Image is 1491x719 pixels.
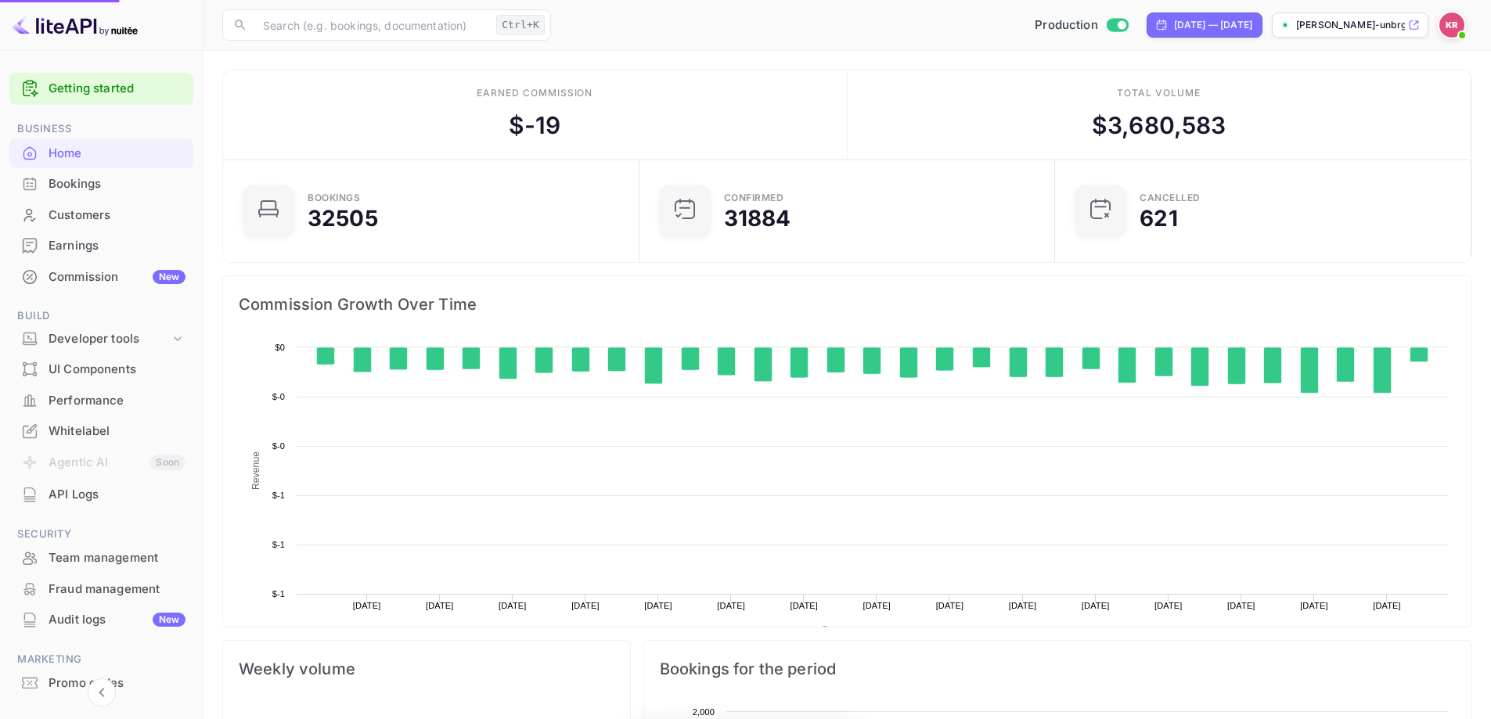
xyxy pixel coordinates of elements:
img: Kobus Roux [1439,13,1464,38]
a: Earnings [9,231,193,260]
a: Performance [9,386,193,415]
div: 621 [1140,207,1177,229]
div: Bookings [9,169,193,200]
div: Whitelabel [49,422,185,440]
div: Confirmed [724,193,784,203]
div: Audit logsNew [9,605,193,635]
text: [DATE] [426,601,454,610]
div: CANCELLED [1140,193,1201,203]
div: Total volume [1117,86,1201,100]
text: [DATE] [1154,601,1183,610]
div: $ -19 [509,108,561,143]
div: Performance [9,386,193,416]
text: [DATE] [499,601,527,610]
a: Getting started [49,80,185,98]
div: $ 3,680,583 [1092,108,1226,143]
text: $0 [275,343,285,352]
span: Weekly volume [239,656,614,681]
div: Earnings [49,237,185,255]
div: [DATE] — [DATE] [1174,18,1252,32]
div: Home [49,145,185,163]
div: Promo codes [49,674,185,692]
div: Switch to Sandbox mode [1028,16,1134,34]
div: Developer tools [9,325,193,353]
text: $-0 [272,392,285,401]
text: Revenue [835,626,875,637]
a: Fraud management [9,574,193,603]
div: API Logs [9,480,193,510]
text: [DATE] [1227,601,1255,610]
div: New [153,270,185,284]
input: Search (e.g. bookings, documentation) [254,9,490,41]
text: [DATE] [863,601,891,610]
span: Commission Growth Over Time [239,292,1456,317]
a: Home [9,138,193,167]
text: [DATE] [571,601,600,610]
text: [DATE] [717,601,745,610]
div: Customers [9,200,193,231]
a: Team management [9,543,193,572]
a: UI Components [9,354,193,383]
a: CommissionNew [9,262,193,291]
span: Production [1035,16,1098,34]
span: Build [9,307,193,325]
div: Whitelabel [9,416,193,447]
div: Home [9,138,193,169]
a: Customers [9,200,193,229]
span: Business [9,120,193,138]
div: Promo codes [9,668,193,699]
a: Whitelabel [9,416,193,445]
text: [DATE] [1082,601,1110,610]
div: Getting started [9,73,193,105]
a: API Logs [9,480,193,509]
span: Marketing [9,651,193,668]
text: 2,000 [692,707,714,717]
div: Bookings [49,175,185,193]
text: $-1 [272,491,285,500]
a: Promo codes [9,668,193,697]
text: [DATE] [1300,601,1328,610]
div: Fraud management [49,581,185,599]
img: LiteAPI logo [13,13,138,38]
div: Customers [49,207,185,225]
text: [DATE] [1009,601,1037,610]
text: Revenue [250,451,261,490]
text: [DATE] [644,601,672,610]
div: Earned commission [477,86,592,100]
div: Bookings [308,193,360,203]
div: UI Components [49,361,185,379]
div: Fraud management [9,574,193,605]
div: API Logs [49,486,185,504]
text: $-0 [272,441,285,451]
div: 31884 [724,207,791,229]
text: [DATE] [353,601,381,610]
div: New [153,613,185,627]
div: CommissionNew [9,262,193,293]
text: [DATE] [1373,601,1401,610]
a: Audit logsNew [9,605,193,634]
text: [DATE] [790,601,818,610]
div: Commission [49,268,185,286]
div: Team management [49,549,185,567]
span: Bookings for the period [660,656,1456,681]
div: UI Components [9,354,193,385]
div: Ctrl+K [496,15,545,35]
span: Security [9,526,193,543]
div: Audit logs [49,611,185,629]
text: [DATE] [936,601,964,610]
div: Performance [49,392,185,410]
text: $-1 [272,540,285,549]
button: Collapse navigation [88,678,116,706]
div: 32505 [308,207,378,229]
div: Developer tools [49,330,170,348]
div: Team management [9,543,193,573]
p: [PERSON_NAME]-unbrg.[PERSON_NAME]... [1296,18,1405,32]
a: Bookings [9,169,193,198]
div: Earnings [9,231,193,261]
text: $-1 [272,589,285,599]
